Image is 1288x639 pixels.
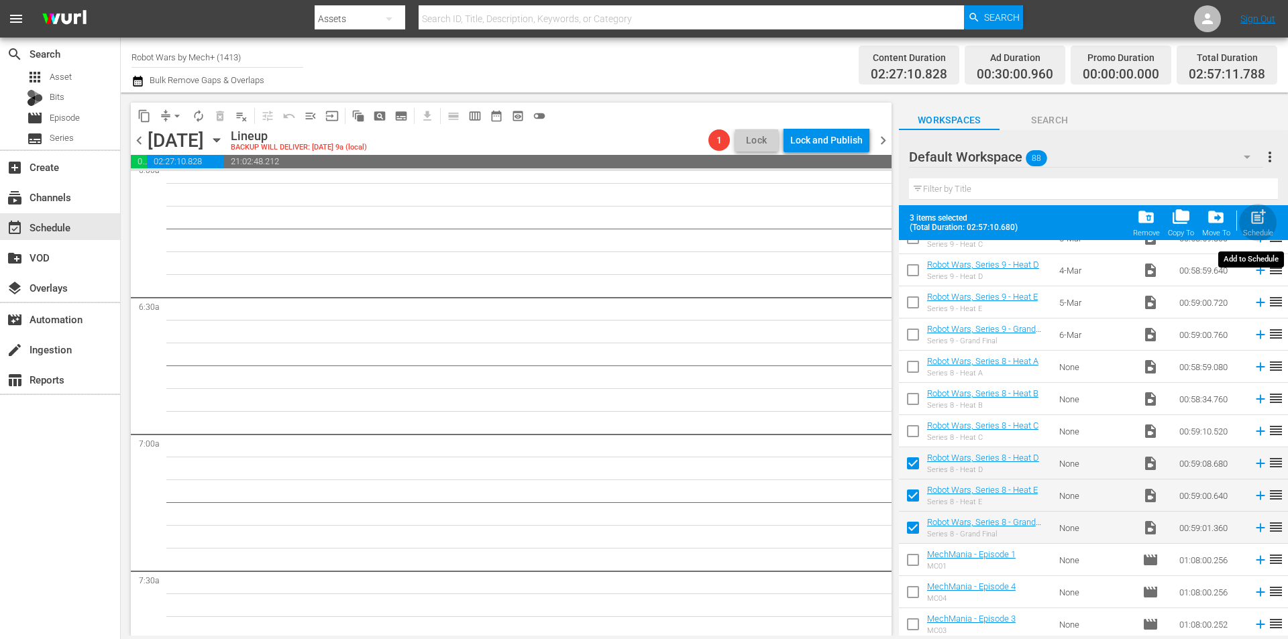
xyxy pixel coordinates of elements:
[927,272,1039,281] div: Series 9 - Heat D
[486,105,507,127] span: Month Calendar View
[1142,262,1159,278] span: Video
[927,517,1041,537] a: Robot Wars, Series 8 - Grand Final
[899,112,1000,129] span: Workspaces
[1253,263,1268,278] svg: Add to Schedule
[1268,326,1284,342] span: reorder
[910,223,1024,232] span: (Total Duration: 02:57:10.680)
[7,160,23,176] span: Create
[1054,576,1137,608] td: None
[1268,262,1284,278] span: reorder
[1268,455,1284,471] span: reorder
[1142,487,1159,504] span: Video
[147,155,225,168] span: 02:27:10.828
[507,105,529,127] span: View Backup
[927,581,1016,591] a: MechMania - Episode 4
[927,530,1049,538] div: Series 8 - Grand Final
[390,105,412,127] span: Create Series Block
[927,465,1039,474] div: Series 8 - Heat D
[438,103,464,129] span: Day Calendar View
[1000,112,1100,129] span: Search
[1243,229,1273,237] div: Schedule
[1129,204,1164,241] button: Remove
[50,131,74,145] span: Series
[1054,286,1137,318] td: 5-Mar
[1054,479,1137,512] td: None
[1202,229,1230,237] div: Move To
[7,190,23,206] span: Channels
[927,401,1038,410] div: Series 8 - Heat B
[1262,149,1278,165] span: more_vert
[235,109,248,123] span: playlist_remove_outlined
[1142,423,1159,439] span: Video
[1174,318,1248,351] td: 00:59:00.760
[1253,520,1268,535] svg: Add to Schedule
[708,135,730,146] span: 1
[927,562,1016,571] div: MC01
[927,594,1016,603] div: MC04
[927,337,1049,345] div: Series 9 - Grand Final
[188,105,209,127] span: Loop Content
[927,433,1038,442] div: Series 8 - Heat C
[27,69,43,85] span: Asset
[170,109,184,123] span: arrow_drop_down
[7,372,23,388] span: Reports
[192,109,205,123] span: autorenew_outlined
[1174,254,1248,286] td: 00:58:59.640
[1142,294,1159,310] span: Video
[1268,390,1284,406] span: reorder
[1054,383,1137,415] td: None
[927,292,1038,302] a: Robot Wars, Series 9 - Heat E
[159,109,172,123] span: compress
[50,111,80,125] span: Episode
[1253,585,1268,599] svg: Add to Schedule
[133,105,155,127] span: Copy Lineup
[1174,479,1248,512] td: 00:59:00.640
[50,91,64,104] span: Bits
[7,280,23,296] span: Overlays
[1174,286,1248,318] td: 00:59:00.720
[529,105,550,127] span: 24 hours Lineup View is OFF
[1253,359,1268,374] svg: Add to Schedule
[927,485,1038,495] a: Robot Wars, Series 8 - Heat E
[278,105,300,127] span: Revert to Primary Episode
[1239,204,1277,241] button: Schedule
[1174,383,1248,415] td: 00:58:34.760
[412,103,438,129] span: Download as CSV
[977,67,1053,82] span: 00:30:00.960
[1054,254,1137,286] td: 4-Mar
[511,109,525,123] span: preview_outlined
[1083,67,1159,82] span: 00:00:00.000
[468,109,482,123] span: calendar_view_week_outlined
[325,109,339,123] span: input
[300,105,321,127] span: Fill episodes with ad slates
[1172,208,1190,226] span: folder_copy
[373,109,386,123] span: pageview_outlined
[1268,551,1284,567] span: reorder
[1168,229,1194,237] div: Copy To
[1253,424,1268,439] svg: Add to Schedule
[27,110,43,126] span: Episode
[131,155,147,168] span: 00:30:00.960
[304,109,317,123] span: menu_open
[927,453,1039,463] a: Robot Wars, Series 8 - Heat D
[1142,616,1159,632] span: Episode
[27,90,43,106] div: Bits
[7,220,23,236] span: Schedule
[1253,553,1268,567] svg: Add to Schedule
[927,420,1038,430] a: Robot Wars, Series 8 - Heat C
[32,3,97,35] img: ans4CAIJ8jUAAAAAAAAAAAAAAAAAAAAAAAAgQb4GAAAAAAAAAAAAAAAAAAAAAAAAJMjXAAAAAAAAAAAAAAAAAAAAAAAAgAT5G...
[352,109,365,123] span: auto_awesome_motion_outlined
[1198,204,1234,241] span: Move Item To Workspace
[533,109,546,123] span: toggle_off
[8,11,24,27] span: menu
[910,213,1024,223] span: 3 items selected
[1142,455,1159,471] span: Video
[131,132,148,149] span: chevron_left
[1253,295,1268,310] svg: Add to Schedule
[871,67,947,82] span: 02:27:10.828
[252,103,278,129] span: Customize Events
[927,324,1041,344] a: Robot Wars, Series 9 - Grand Final
[1164,204,1198,241] button: Copy To
[927,240,1038,249] div: Series 9 - Heat C
[321,105,343,127] span: Update Metadata from Key Asset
